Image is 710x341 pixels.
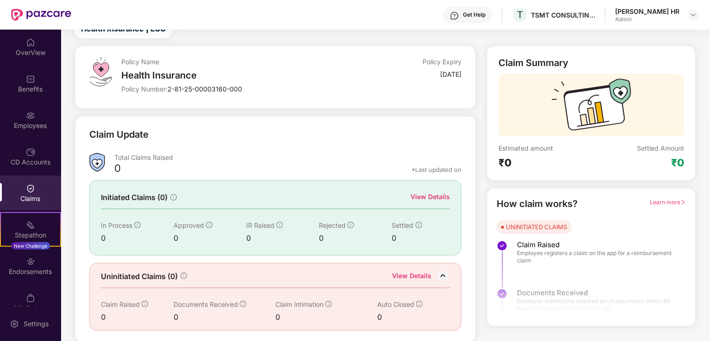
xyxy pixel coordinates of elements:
div: 0 [246,232,319,244]
div: [DATE] [440,70,461,79]
img: svg+xml;base64,PHN2ZyBpZD0iQmVuZWZpdHMiIHhtbG5zPSJodHRwOi8vd3d3LnczLm9yZy8yMDAwL3N2ZyIgd2lkdGg9Ij... [26,74,35,84]
img: svg+xml;base64,PHN2ZyBpZD0iTXlfT3JkZXJzIiBkYXRhLW5hbWU9Ik15IE9yZGVycyIgeG1sbnM9Imh0dHA6Ly93d3cudz... [26,293,35,303]
div: View Details [392,271,431,283]
span: Documents Received [174,300,238,308]
div: ₹0 [671,156,684,169]
div: Policy Number: [121,85,348,93]
div: How claim works? [497,197,578,211]
div: New Challenge [11,242,50,250]
span: right [680,200,686,205]
img: svg+xml;base64,PHN2ZyB3aWR0aD0iMTcyIiBoZWlnaHQ9IjExMyIgdmlld0JveD0iMCAwIDE3MiAxMTMiIGZpbGw9Im5vbm... [552,79,631,136]
img: svg+xml;base64,PHN2ZyB4bWxucz0iaHR0cDovL3d3dy53My5vcmcvMjAwMC9zdmciIHdpZHRoPSIyMSIgaGVpZ2h0PSIyMC... [26,220,35,230]
span: info-circle [348,222,354,228]
div: Get Help [463,11,486,18]
span: T [517,9,523,20]
img: New Pazcare Logo [11,9,71,21]
div: Health Insurance [121,70,348,81]
span: info-circle [276,222,283,228]
div: Total Claims Raised [114,153,462,162]
div: 0 [101,311,174,323]
div: *Last updated on [411,165,461,174]
div: 0 [101,232,174,244]
img: svg+xml;base64,PHN2ZyBpZD0iSG9tZSIgeG1sbnM9Imh0dHA6Ly93d3cudzMub3JnLzIwMDAvc3ZnIiB3aWR0aD0iMjAiIG... [26,38,35,47]
div: UNINITIATED CLAIMS [506,222,567,231]
img: ClaimsSummaryIcon [89,153,105,172]
img: svg+xml;base64,PHN2ZyBpZD0iSGVscC0zMngzMiIgeG1sbnM9Imh0dHA6Ly93d3cudzMub3JnLzIwMDAvc3ZnIiB3aWR0aD... [450,11,459,20]
span: info-circle [170,194,177,201]
img: svg+xml;base64,PHN2ZyB4bWxucz0iaHR0cDovL3d3dy53My5vcmcvMjAwMC9zdmciIHdpZHRoPSI0OS4zMiIgaGVpZ2h0PS... [89,57,112,86]
div: 0 [377,311,436,323]
div: Claim Update [89,128,149,142]
div: 0 [392,232,450,244]
div: 0 [114,162,121,177]
span: info-circle [181,273,187,279]
div: View Details [411,192,450,202]
img: svg+xml;base64,PHN2ZyBpZD0iRW1wbG95ZWVzIiB4bWxucz0iaHR0cDovL3d3dy53My5vcmcvMjAwMC9zdmciIHdpZHRoPS... [26,111,35,120]
span: Settled [392,221,414,229]
div: Stepathon [1,231,60,240]
img: svg+xml;base64,PHN2ZyBpZD0iU3RlcC1Eb25lLTMyeDMyIiB4bWxucz0iaHR0cDovL3d3dy53My5vcmcvMjAwMC9zdmciIH... [497,240,508,251]
span: Approved [174,221,204,229]
span: info-circle [134,222,141,228]
span: In Process [101,221,132,229]
span: Learn more [650,199,686,206]
span: info-circle [142,301,148,307]
img: svg+xml;base64,PHN2ZyBpZD0iQ0RfQWNjb3VudHMiIGRhdGEtbmFtZT0iQ0QgQWNjb3VudHMiIHhtbG5zPSJodHRwOi8vd3... [26,147,35,157]
span: info-circle [416,222,422,228]
span: Claim Intimation [275,300,324,308]
img: DownIcon [436,269,450,283]
span: 2-81-25-00003160-000 [168,85,242,93]
span: Rejected [319,221,346,229]
span: Initiated Claims (0) [101,192,168,203]
div: Policy Expiry [423,57,461,66]
span: Uninitiated Claims (0) [101,271,178,282]
div: 0 [174,232,246,244]
img: svg+xml;base64,PHN2ZyBpZD0iRW5kb3JzZW1lbnRzIiB4bWxucz0iaHR0cDovL3d3dy53My5vcmcvMjAwMC9zdmciIHdpZH... [26,257,35,266]
div: Policy Name [121,57,348,66]
div: Estimated amount [498,144,592,152]
div: 0 [319,232,392,244]
span: Auto Closed [377,300,414,308]
span: IR Raised [246,221,274,229]
img: svg+xml;base64,PHN2ZyBpZD0iU2V0dGluZy0yMHgyMCIgeG1sbnM9Imh0dHA6Ly93d3cudzMub3JnLzIwMDAvc3ZnIiB3aW... [10,319,19,329]
span: Claim Raised [101,300,140,308]
span: info-circle [206,222,212,228]
div: [PERSON_NAME] HR [615,7,679,16]
div: TSMT CONSULTING PRIVATE LIMITED [531,11,596,19]
div: Settings [21,319,51,329]
img: svg+xml;base64,PHN2ZyBpZD0iQ2xhaW0iIHhtbG5zPSJodHRwOi8vd3d3LnczLm9yZy8yMDAwL3N2ZyIgd2lkdGg9IjIwIi... [26,184,35,193]
div: 0 [174,311,275,323]
div: Claim Summary [498,57,568,68]
span: Claim Raised [517,240,677,250]
span: Employee registers a claim on the app for a reimbursement claim [517,250,677,264]
span: info-circle [240,301,246,307]
span: info-circle [325,301,332,307]
div: ₹0 [498,156,592,169]
img: svg+xml;base64,PHN2ZyBpZD0iRHJvcGRvd24tMzJ4MzIiIHhtbG5zPSJodHRwOi8vd3d3LnczLm9yZy8yMDAwL3N2ZyIgd2... [690,11,697,18]
div: Settled Amount [637,144,684,152]
div: Admin [615,16,679,23]
div: 0 [275,311,377,323]
span: info-circle [416,301,423,307]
